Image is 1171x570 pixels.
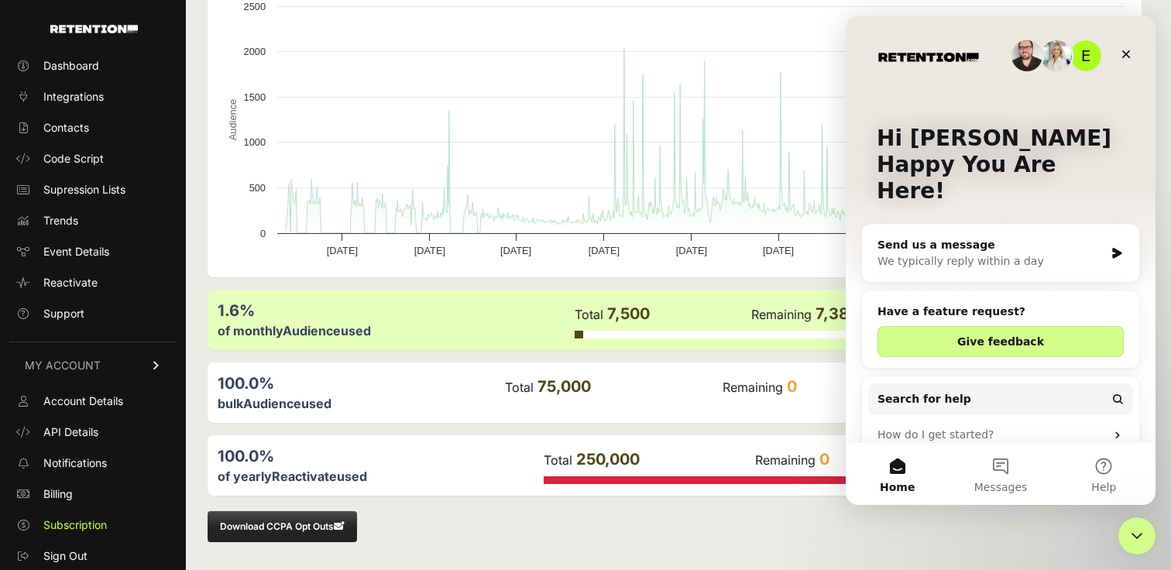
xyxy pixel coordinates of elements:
span: 7,381 [816,304,856,323]
span: Contacts [43,120,89,136]
text: 1000 [244,136,266,148]
label: Remaining [755,452,816,468]
a: Reactivate [9,270,177,295]
a: Event Details [9,239,177,264]
label: Total [544,452,572,468]
span: Account Details [43,393,123,409]
span: 75,000 [537,377,591,396]
a: Account Details [9,389,177,414]
span: Code Script [43,151,104,167]
a: Sign Out [9,544,177,568]
label: Audience [283,323,341,338]
div: 100.0% [218,373,503,394]
span: Dashboard [43,58,99,74]
text: [DATE] [676,245,707,256]
iframe: Intercom live chat [1118,517,1156,555]
text: 1500 [244,91,266,103]
span: Notifications [43,455,107,471]
a: Trends [9,208,177,233]
span: Support [43,306,84,321]
span: Trends [43,213,78,228]
button: Download CCPA Opt Outs [208,511,357,542]
text: 2500 [244,1,266,12]
a: API Details [9,420,177,445]
a: Dashboard [9,53,177,78]
span: 0 [819,450,829,469]
span: Reactivate [43,275,98,290]
span: Supression Lists [43,182,125,197]
div: bulk used [218,394,503,413]
a: Contacts [9,115,177,140]
span: Sign Out [43,548,88,564]
text: Audience [227,99,239,140]
a: Supression Lists [9,177,177,202]
text: [DATE] [500,245,531,256]
a: Support [9,301,177,326]
span: 0 [787,377,797,396]
label: Total [575,307,603,322]
label: Remaining [751,307,812,322]
span: Subscription [43,517,107,533]
a: Integrations [9,84,177,109]
span: Event Details [43,244,109,259]
img: Retention.com [50,25,138,33]
a: Code Script [9,146,177,171]
div: 100.0% [218,445,542,467]
text: 500 [249,182,266,194]
text: [DATE] [414,245,445,256]
div: 1.6% [218,300,573,321]
a: Billing [9,482,177,506]
a: Notifications [9,451,177,476]
span: 7,500 [607,304,650,323]
label: Total [505,379,534,395]
span: 250,000 [576,450,640,469]
span: MY ACCOUNT [25,358,101,373]
text: [DATE] [327,245,358,256]
div: of monthly used [218,321,573,340]
text: [DATE] [589,245,620,256]
text: 0 [260,228,266,239]
label: Reactivate [272,469,337,484]
label: Remaining [723,379,783,395]
text: [DATE] [763,245,794,256]
iframe: Intercom live chat [846,15,1156,505]
a: Subscription [9,513,177,537]
div: of yearly used [218,467,542,486]
span: Integrations [43,89,104,105]
span: API Details [43,424,98,440]
a: MY ACCOUNT [9,342,177,389]
span: Billing [43,486,73,502]
label: Audience [243,396,301,411]
text: 2000 [244,46,266,57]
